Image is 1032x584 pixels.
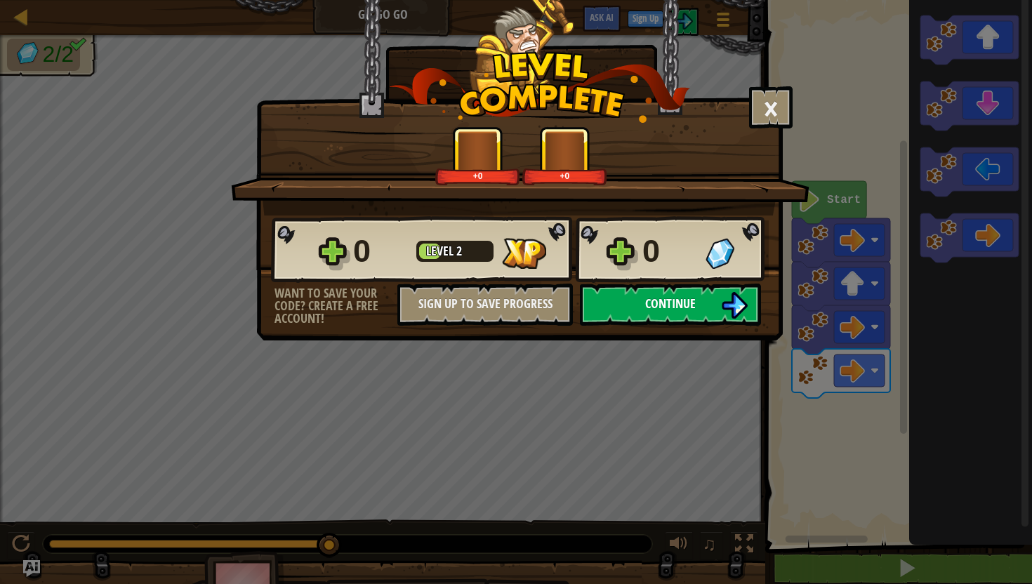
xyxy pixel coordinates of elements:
[642,229,697,274] div: 0
[749,86,793,128] button: ×
[645,295,696,312] span: Continue
[274,287,397,325] div: Want to save your code? Create a free account!
[580,284,761,326] button: Continue
[438,171,517,181] div: +0
[525,171,604,181] div: +0
[456,242,462,260] span: 2
[353,229,408,274] div: 0
[502,238,546,269] img: XP Gained
[389,52,690,123] img: level_complete.png
[426,242,456,260] span: Level
[721,292,748,319] img: Continue
[397,284,573,326] button: Sign Up to Save Progress
[706,238,734,269] img: Gems Gained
